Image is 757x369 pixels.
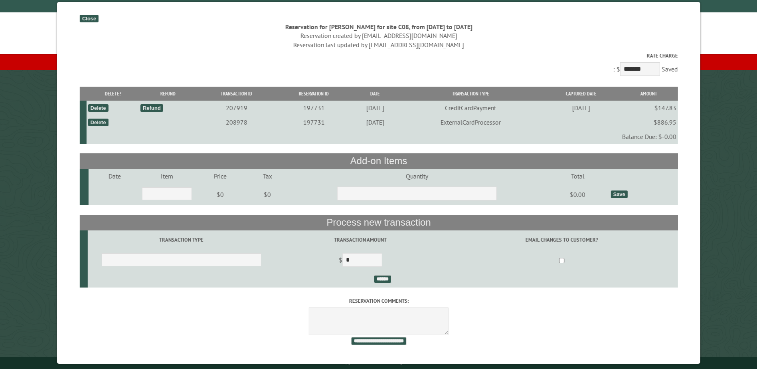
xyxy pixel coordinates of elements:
[87,129,678,144] td: Balance Due: $-0.00
[79,52,678,60] label: Rate Charge
[542,87,620,101] th: Captured Date
[88,104,108,112] div: Delete
[542,101,620,115] td: [DATE]
[89,169,141,183] td: Date
[275,250,445,272] td: $
[197,101,276,115] td: 207919
[87,87,139,101] th: Delete?
[352,87,399,101] th: Date
[247,169,288,183] td: Tax
[620,101,678,115] td: $147.83
[546,183,609,206] td: $0.00
[620,87,678,101] th: Amount
[139,87,197,101] th: Refund
[611,190,627,198] div: Save
[288,169,546,183] td: Quantity
[79,40,678,49] div: Reservation last updated by [EMAIL_ADDRESS][DOMAIN_NAME]
[79,153,678,169] th: Add-on Items
[276,87,351,101] th: Reservation ID
[79,31,678,40] div: Reservation created by [EMAIL_ADDRESS][DOMAIN_NAME]
[193,183,247,206] td: $0
[447,236,676,244] label: Email changes to customer?
[141,169,193,183] td: Item
[193,169,247,183] td: Price
[197,87,276,101] th: Transaction ID
[546,169,609,183] td: Total
[247,183,288,206] td: $0
[89,236,274,244] label: Transaction Type
[88,119,108,126] div: Delete
[352,101,399,115] td: [DATE]
[79,215,678,230] th: Process new transaction
[352,115,399,129] td: [DATE]
[620,115,678,129] td: $886.95
[140,104,163,112] div: Refund
[276,236,444,244] label: Transaction Amount
[79,22,678,31] div: Reservation for [PERSON_NAME] for site C08, from [DATE] to [DATE]
[661,65,678,73] span: Saved
[398,87,542,101] th: Transaction Type
[334,360,424,365] small: © Campground Commander LLC. All rights reserved.
[79,15,98,22] div: Close
[197,115,276,129] td: 208978
[276,115,351,129] td: 197731
[79,297,678,305] label: Reservation comments:
[398,101,542,115] td: CreditCardPayment
[79,52,678,78] div: : $
[398,115,542,129] td: ExternalCardProcessor
[276,101,351,115] td: 197731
